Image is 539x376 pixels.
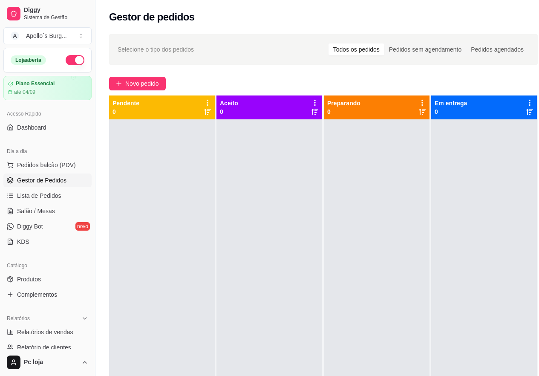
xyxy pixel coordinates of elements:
[17,222,43,231] span: Diggy Bot
[466,43,528,55] div: Pedidos agendados
[17,207,55,215] span: Salão / Mesas
[125,79,159,88] span: Novo pedido
[17,343,71,352] span: Relatório de clientes
[11,32,19,40] span: A
[17,191,61,200] span: Lista de Pedidos
[220,107,238,116] p: 0
[17,237,29,246] span: KDS
[112,107,139,116] p: 0
[3,107,92,121] div: Acesso Rápido
[435,99,467,107] p: Em entrega
[112,99,139,107] p: Pendente
[7,315,30,322] span: Relatórios
[17,275,41,283] span: Produtos
[384,43,466,55] div: Pedidos sem agendamento
[435,107,467,116] p: 0
[24,6,88,14] span: Diggy
[3,235,92,249] a: KDS
[17,328,73,336] span: Relatórios de vendas
[3,3,92,24] a: DiggySistema de Gestão
[3,259,92,272] div: Catálogo
[3,27,92,44] button: Select a team
[3,204,92,218] a: Salão / Mesas
[16,81,55,87] article: Plano Essencial
[17,123,46,132] span: Dashboard
[109,10,195,24] h2: Gestor de pedidos
[3,341,92,354] a: Relatório de clientes
[26,32,67,40] div: Apollo´s Burg ...
[327,107,360,116] p: 0
[17,176,66,185] span: Gestor de Pedidos
[17,290,57,299] span: Complementos
[3,76,92,100] a: Plano Essencialaté 04/09
[327,99,360,107] p: Preparando
[109,77,166,90] button: Novo pedido
[3,189,92,202] a: Lista de Pedidos
[17,161,76,169] span: Pedidos balcão (PDV)
[3,220,92,233] a: Diggy Botnovo
[3,325,92,339] a: Relatórios de vendas
[14,89,35,95] article: até 04/09
[24,359,78,366] span: Pc loja
[3,158,92,172] button: Pedidos balcão (PDV)
[3,272,92,286] a: Produtos
[3,121,92,134] a: Dashboard
[11,55,46,65] div: Loja aberta
[3,288,92,301] a: Complementos
[220,99,238,107] p: Aceito
[116,81,122,87] span: plus
[3,145,92,158] div: Dia a dia
[24,14,88,21] span: Sistema de Gestão
[329,43,384,55] div: Todos os pedidos
[66,55,84,65] button: Alterar Status
[118,45,194,54] span: Selecione o tipo dos pedidos
[3,352,92,373] button: Pc loja
[3,174,92,187] a: Gestor de Pedidos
